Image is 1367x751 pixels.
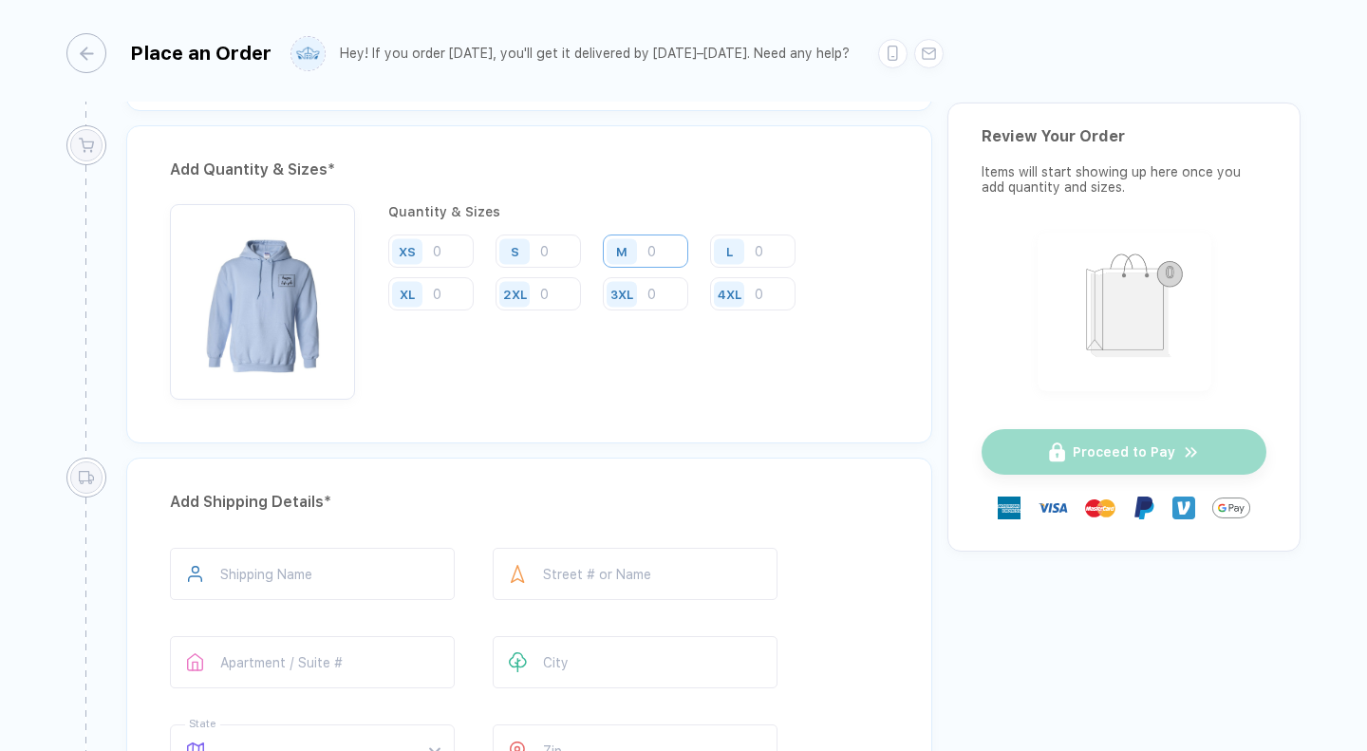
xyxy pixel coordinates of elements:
[388,204,889,219] div: Quantity & Sizes
[718,287,741,301] div: 4XL
[1038,493,1068,523] img: visa
[170,487,889,517] div: Add Shipping Details
[170,155,889,185] div: Add Quantity & Sizes
[400,287,415,301] div: XL
[610,287,633,301] div: 3XL
[1172,497,1195,519] img: Venmo
[998,497,1021,519] img: express
[340,46,850,62] div: Hey! If you order [DATE], you'll get it delivered by [DATE]–[DATE]. Need any help?
[511,244,519,258] div: S
[399,244,416,258] div: XS
[726,244,733,258] div: L
[982,127,1266,145] div: Review Your Order
[1212,489,1250,527] img: GPay
[1085,493,1115,523] img: master-card
[1133,497,1155,519] img: Paypal
[503,287,527,301] div: 2XL
[1046,241,1203,379] img: shopping_bag.png
[130,42,272,65] div: Place an Order
[179,214,346,380] img: 17ede2ed-08be-4d7d-9dd1-dcc73dc11584_nt_front_1759099150283.jpg
[291,37,325,70] img: user profile
[616,244,627,258] div: M
[982,164,1266,195] div: Items will start showing up here once you add quantity and sizes.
